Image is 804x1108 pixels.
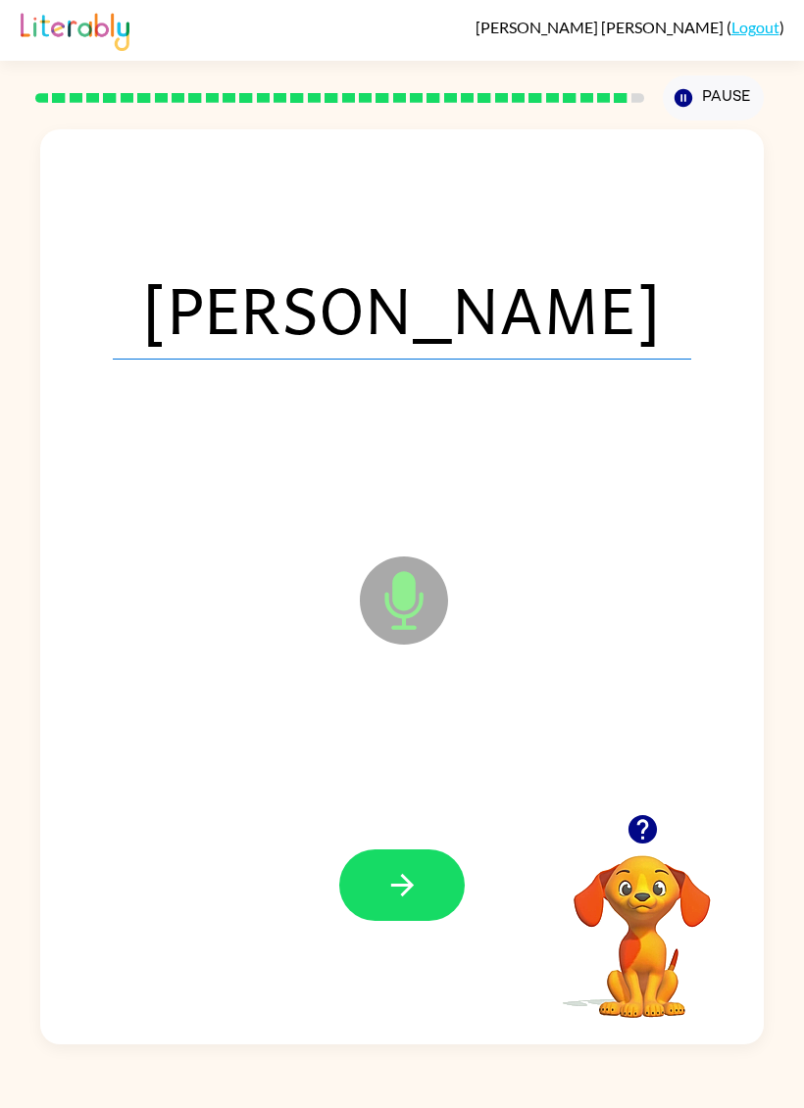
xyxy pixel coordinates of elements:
[21,8,129,51] img: Literably
[476,18,784,36] div: ( )
[544,825,740,1021] video: Your browser must support playing .mp4 files to use Literably. Please try using another browser.
[731,18,779,36] a: Logout
[113,258,691,360] span: [PERSON_NAME]
[476,18,727,36] span: [PERSON_NAME] [PERSON_NAME]
[663,75,764,120] button: Pause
